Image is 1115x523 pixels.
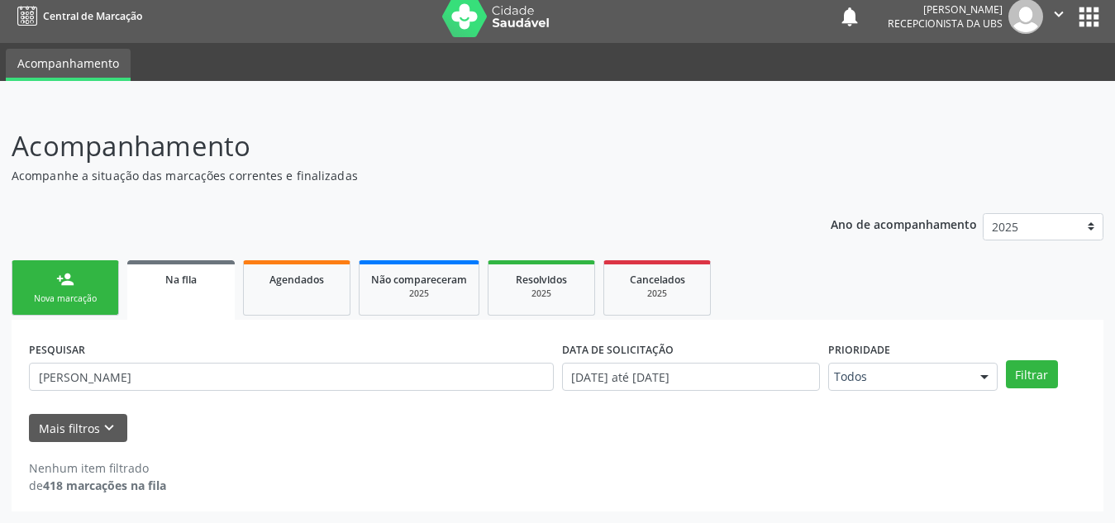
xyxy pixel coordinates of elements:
[562,337,674,363] label: DATA DE SOLICITAÇÃO
[29,363,554,391] input: Nome, CNS
[616,288,698,300] div: 2025
[888,17,1003,31] span: Recepcionista da UBS
[29,459,166,477] div: Nenhum item filtrado
[43,9,142,23] span: Central de Marcação
[371,288,467,300] div: 2025
[100,419,118,437] i: keyboard_arrow_down
[12,126,776,167] p: Acompanhamento
[29,477,166,494] div: de
[838,5,861,28] button: notifications
[12,167,776,184] p: Acompanhe a situação das marcações correntes e finalizadas
[29,414,127,443] button: Mais filtroskeyboard_arrow_down
[371,273,467,287] span: Não compareceram
[6,49,131,81] a: Acompanhamento
[165,273,197,287] span: Na fila
[56,270,74,288] div: person_add
[1050,5,1068,23] i: 
[1006,360,1058,388] button: Filtrar
[24,292,107,305] div: Nova marcação
[630,273,685,287] span: Cancelados
[828,337,890,363] label: Prioridade
[831,213,977,234] p: Ano de acompanhamento
[43,478,166,493] strong: 418 marcações na fila
[516,273,567,287] span: Resolvidos
[1074,2,1103,31] button: apps
[834,368,964,385] span: Todos
[888,2,1003,17] div: [PERSON_NAME]
[562,363,820,391] input: Selecione um intervalo
[29,337,85,363] label: PESQUISAR
[12,2,142,30] a: Central de Marcação
[500,288,583,300] div: 2025
[269,273,324,287] span: Agendados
